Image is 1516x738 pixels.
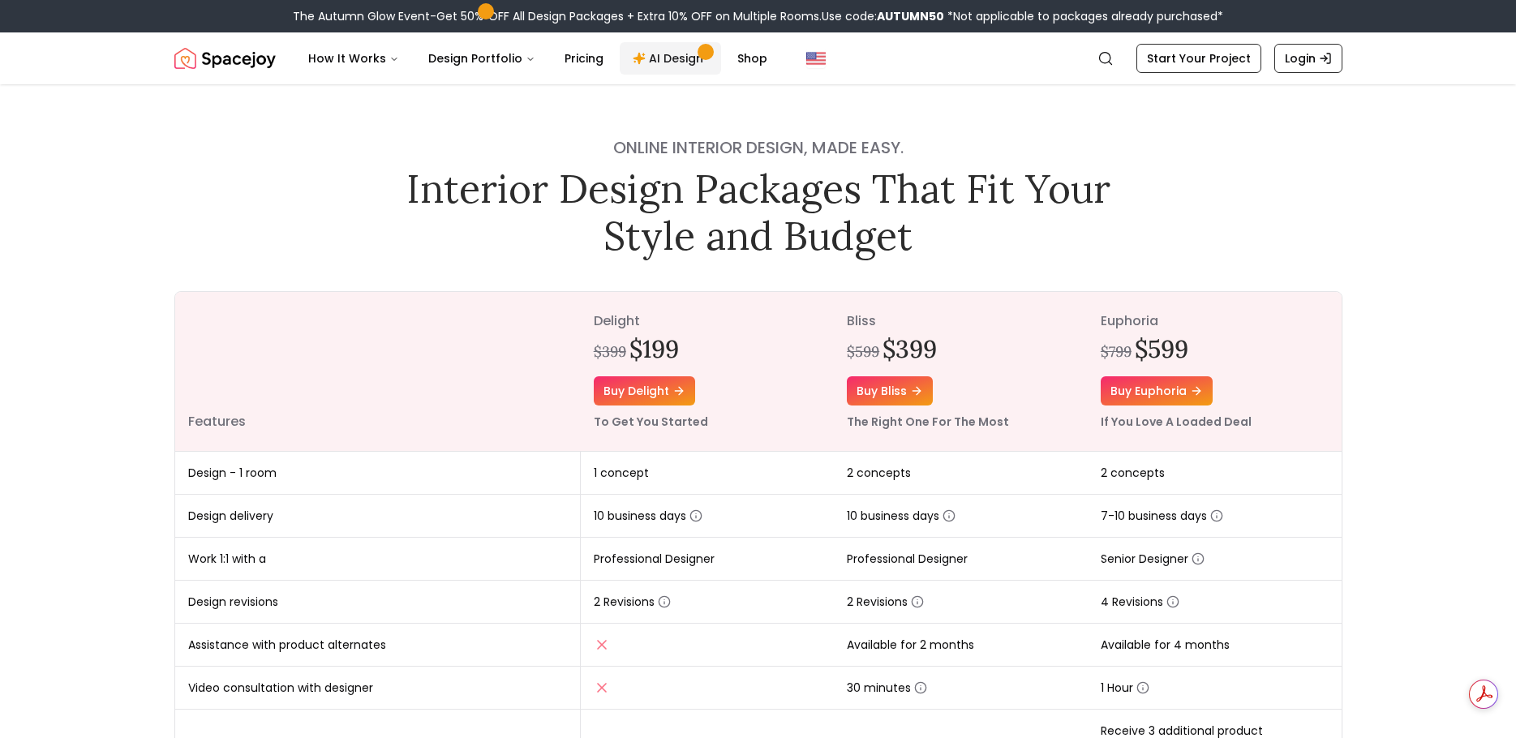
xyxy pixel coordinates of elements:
td: Design revisions [175,581,581,624]
span: Professional Designer [847,551,968,567]
a: Pricing [552,42,616,75]
h4: Online interior design, made easy. [395,136,1122,159]
div: $399 [594,341,626,363]
button: How It Works [295,42,412,75]
span: 4 Revisions [1101,594,1179,610]
span: 2 Revisions [847,594,924,610]
small: If You Love A Loaded Deal [1101,414,1252,430]
small: The Right One For The Most [847,414,1009,430]
span: Use code: [822,8,944,24]
span: 10 business days [594,508,702,524]
img: Spacejoy Logo [174,42,276,75]
h2: $199 [629,334,679,363]
button: Design Portfolio [415,42,548,75]
span: 30 minutes [847,680,927,696]
h1: Interior Design Packages That Fit Your Style and Budget [395,165,1122,259]
h2: $599 [1135,334,1188,363]
img: United States [806,49,826,68]
a: Buy delight [594,376,695,405]
a: Start Your Project [1136,44,1261,73]
td: Available for 2 months [834,624,1088,667]
td: Design delivery [175,495,581,538]
a: AI Design [620,42,721,75]
td: Design - 1 room [175,452,581,495]
div: The Autumn Glow Event-Get 50% OFF All Design Packages + Extra 10% OFF on Multiple Rooms. [293,8,1223,24]
span: 10 business days [847,508,956,524]
a: Spacejoy [174,42,276,75]
td: Video consultation with designer [175,667,581,710]
td: Assistance with product alternates [175,624,581,667]
nav: Global [174,32,1342,84]
td: Work 1:1 with a [175,538,581,581]
h2: $399 [883,334,937,363]
span: 2 Revisions [594,594,671,610]
p: delight [594,311,822,331]
p: euphoria [1101,311,1329,331]
span: 7-10 business days [1101,508,1223,524]
p: bliss [847,311,1075,331]
a: Shop [724,42,780,75]
th: Features [175,292,581,452]
div: $799 [1101,341,1132,363]
span: Senior Designer [1101,551,1205,567]
a: Buy euphoria [1101,376,1213,405]
span: *Not applicable to packages already purchased* [944,8,1223,24]
nav: Main [295,42,780,75]
span: 1 Hour [1101,680,1149,696]
span: 2 concepts [1101,465,1165,481]
a: Login [1274,44,1342,73]
small: To Get You Started [594,414,708,430]
span: 1 concept [594,465,649,481]
span: Professional Designer [594,551,715,567]
a: Buy bliss [847,376,933,405]
span: 2 concepts [847,465,911,481]
b: AUTUMN50 [877,8,944,24]
td: Available for 4 months [1088,624,1342,667]
div: $599 [847,341,879,363]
